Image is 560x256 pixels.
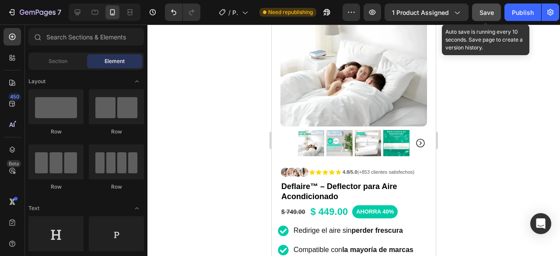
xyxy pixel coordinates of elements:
button: Publish [504,4,541,21]
span: Toggle open [130,74,144,88]
div: Row [89,183,144,191]
span: Layout [28,77,45,85]
span: Text [28,204,39,212]
strong: la mayoría de marcas [70,221,142,229]
span: Need republishing [268,8,313,16]
div: Open Intercom Messenger [530,213,551,234]
button: 1 product assigned [385,4,469,21]
span: Element [105,57,125,65]
span: 1 product assigned [392,8,449,17]
div: Beta [7,160,21,167]
span: Section [49,57,67,65]
span: / [228,8,231,17]
div: Row [28,183,84,191]
button: Save [472,4,501,21]
div: Row [28,128,84,136]
div: Publish [512,8,534,17]
div: Undo/Redo [165,4,200,21]
div: 450 [8,93,21,100]
iframe: Design area [272,25,436,256]
div: Row [89,128,144,136]
span: Save [479,9,494,16]
span: Product Page - [DATE] 12:56:15 [232,8,238,17]
button: 7 [3,4,65,21]
span: Toggle open [130,201,144,215]
input: Search Sections & Elements [28,28,144,46]
p: 7 [57,7,61,18]
p: Compatible con [22,219,142,232]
